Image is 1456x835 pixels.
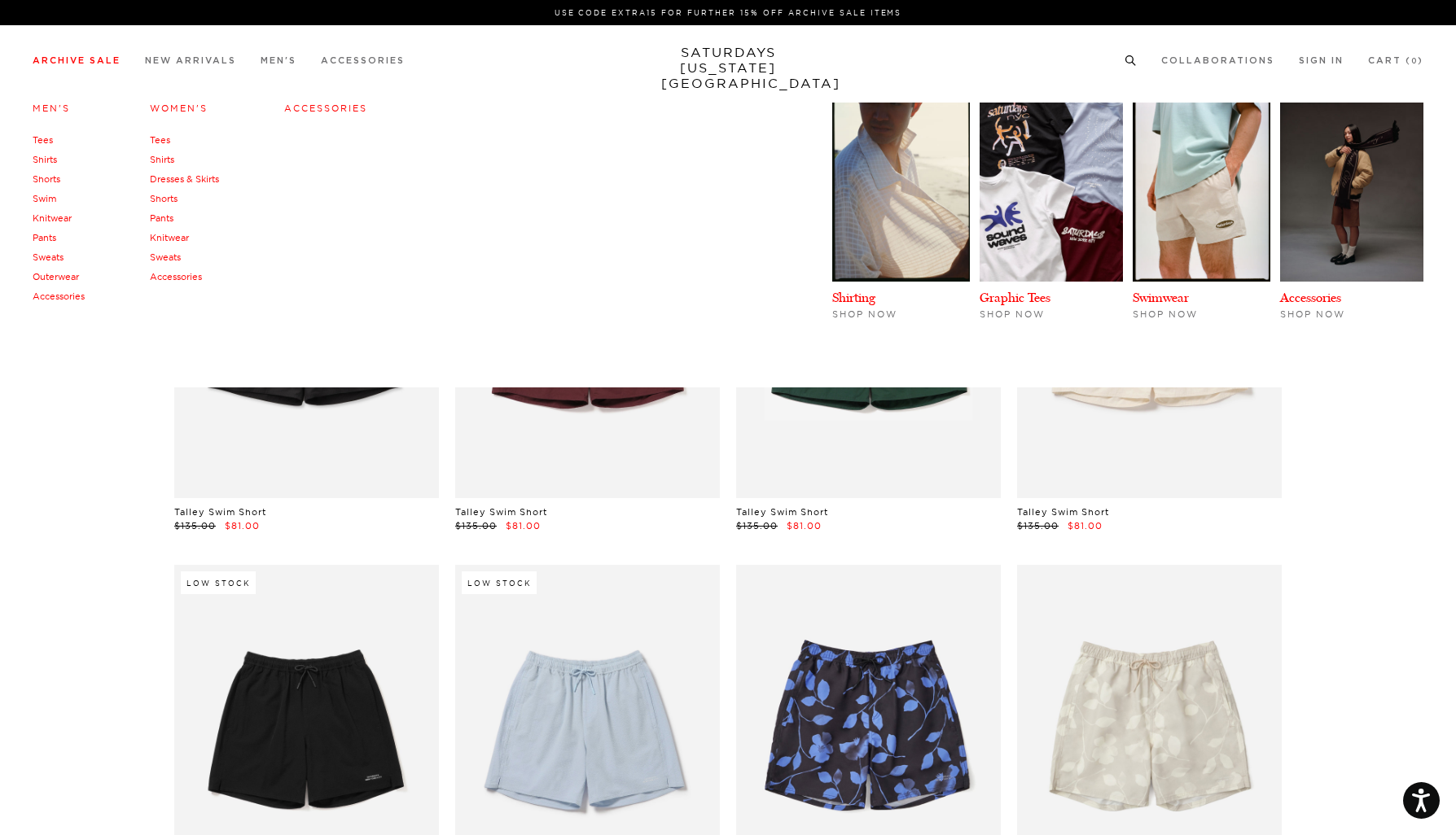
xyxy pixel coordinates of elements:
a: Tees [33,134,53,146]
span: $135.00 [736,520,778,531]
a: Shirting [832,290,875,305]
a: Dresses & Skirts [150,173,219,185]
span: $135.00 [174,520,216,531]
a: Sweats [150,251,181,263]
a: Accessories [33,291,85,302]
a: Talley Swim Short [174,506,266,518]
a: Accessories [150,271,202,282]
span: $81.00 [787,520,822,531]
a: Talley Swim Short [1017,506,1109,518]
a: Men's [261,56,296,65]
div: Low Stock [181,571,256,594]
a: Tees [150,134,170,146]
a: Sign In [1299,56,1344,65]
a: Women's [150,103,208,114]
a: Accessories [1280,290,1341,305]
span: $135.00 [455,520,497,531]
span: $81.00 [225,520,260,531]
div: Low Stock [462,571,537,594]
span: $81.00 [506,520,541,531]
a: Pants [33,232,56,243]
a: Accessories [321,56,405,65]
p: Use Code EXTRA15 for Further 15% Off Archive Sale Items [39,7,1417,19]
small: 0 [1411,58,1418,65]
a: Cart (0) [1368,56,1423,65]
a: Talley Swim Short [736,506,828,518]
a: Sweats [33,251,64,263]
a: Swim [33,193,56,204]
span: $81.00 [1068,520,1103,531]
a: Knitwear [150,232,189,243]
a: Shorts [33,173,60,185]
a: Swimwear [1133,290,1189,305]
a: Accessories [284,103,367,114]
span: $135.00 [1017,520,1059,531]
a: Men's [33,103,70,114]
a: Knitwear [33,212,72,224]
a: Outerwear [33,271,79,282]
a: Pants [150,212,173,224]
a: SATURDAYS[US_STATE][GEOGRAPHIC_DATA] [661,45,796,91]
a: Shorts [150,193,178,204]
a: Graphic Tees [980,290,1050,305]
a: New Arrivals [145,56,236,65]
a: Collaborations [1161,56,1274,65]
a: Shirts [150,154,174,165]
a: Talley Swim Short [455,506,547,518]
a: Archive Sale [33,56,121,65]
a: Shirts [33,154,57,165]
